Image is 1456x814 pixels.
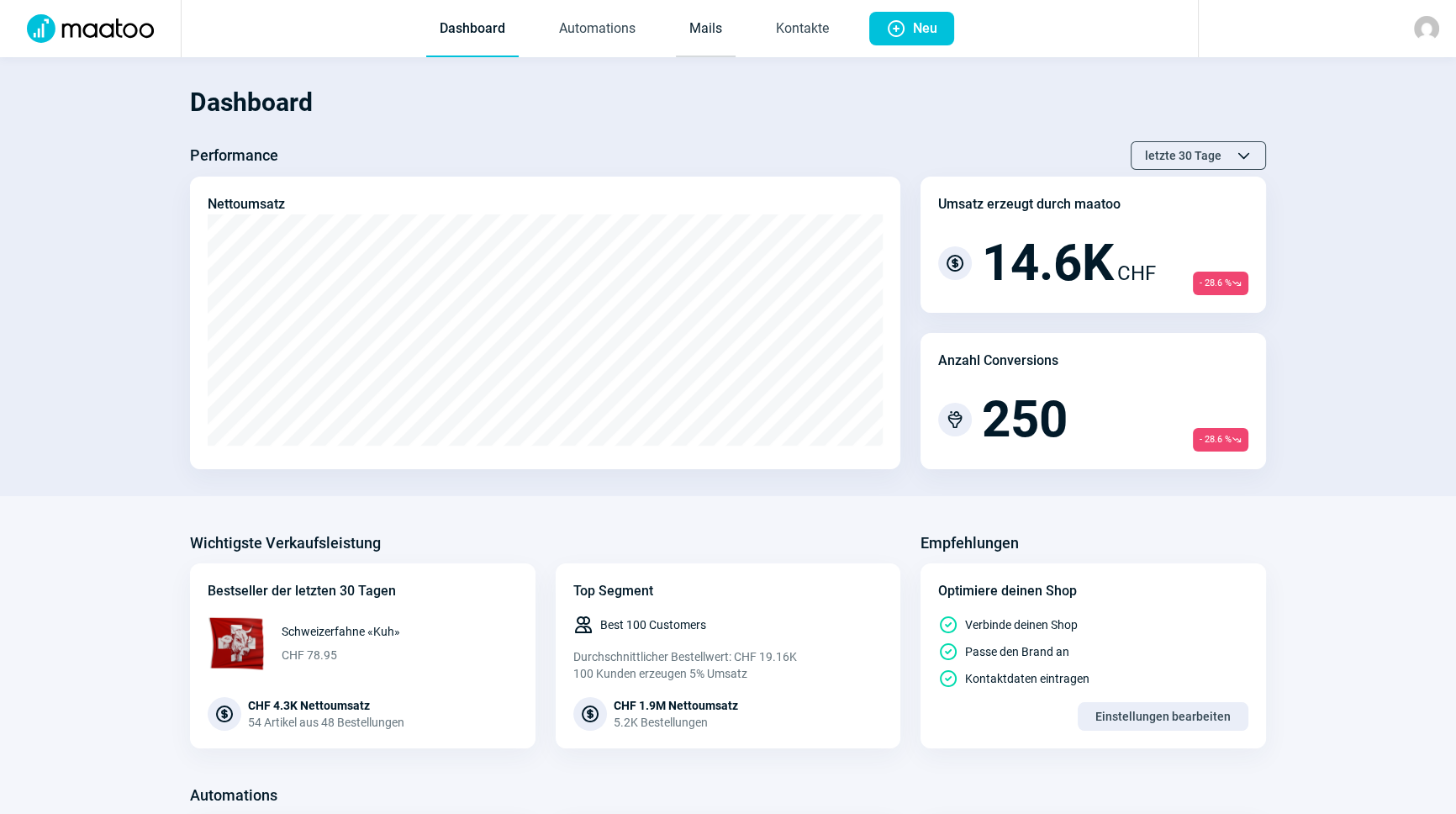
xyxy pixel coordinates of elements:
[965,616,1078,633] span: Verbinde deinen Shop
[282,623,400,640] span: Schweizerfahne «Kuh»
[208,615,265,672] img: 68x68
[1117,258,1156,288] span: CHF
[965,643,1069,660] span: Passe den Brand an
[190,530,381,557] h3: Wichtigste Verkaufsleistung
[208,194,285,214] div: Nettoumsatz
[190,782,277,809] h3: Automations
[1193,428,1248,452] span: - 28.6 %
[762,2,842,57] a: Kontakte
[573,581,884,601] div: Top Segment
[938,351,1058,371] div: Anzahl Conversions
[614,714,738,731] div: 5.2K Bestellungen
[676,2,736,57] a: Mails
[938,581,1248,601] div: Optimiere deinen Shop
[17,14,164,43] img: Logo
[190,142,278,169] h3: Performance
[982,394,1068,445] span: 250
[248,714,404,731] div: 54 Artikel aus 48 Bestellungen
[1414,16,1439,41] img: avatar
[573,648,884,682] div: Durchschnittlicher Bestellwert: CHF 19.16K 100 Kunden erzeugen 5% Umsatz
[965,670,1089,687] span: Kontaktdaten eintragen
[208,581,518,601] div: Bestseller der letzten 30 Tagen
[1145,142,1221,169] span: letzte 30 Tage
[600,616,706,633] span: Best 100 Customers
[426,2,519,57] a: Dashboard
[869,12,954,45] button: Neu
[1078,702,1248,731] button: Einstellungen bearbeiten
[1095,703,1231,730] span: Einstellungen bearbeiten
[1193,272,1248,295] span: - 28.6 %
[546,2,649,57] a: Automations
[982,238,1114,288] span: 14.6K
[938,194,1121,214] div: Umsatz erzeugt durch maatoo
[614,697,738,714] div: CHF 1.9M Nettoumsatz
[248,697,404,714] div: CHF 4.3K Nettoumsatz
[282,647,400,663] span: CHF 78.95
[913,12,937,45] span: Neu
[190,74,1266,131] h1: Dashboard
[921,530,1019,557] h3: Empfehlungen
